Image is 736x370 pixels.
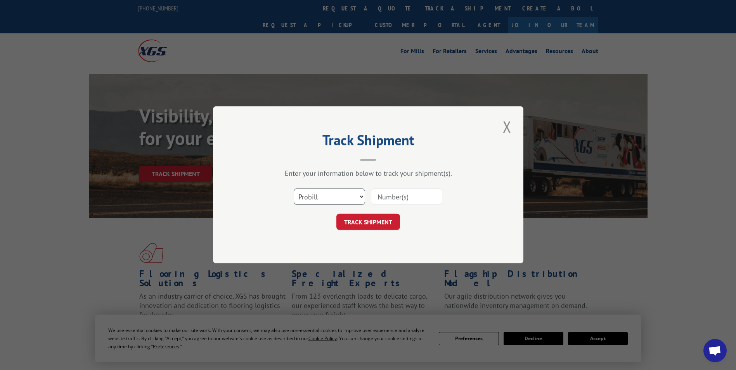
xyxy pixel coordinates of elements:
h2: Track Shipment [252,135,485,149]
a: Open chat [703,339,727,362]
div: Enter your information below to track your shipment(s). [252,169,485,178]
button: Close modal [500,116,514,137]
input: Number(s) [371,189,442,205]
button: TRACK SHIPMENT [336,214,400,230]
